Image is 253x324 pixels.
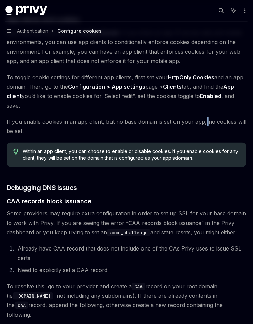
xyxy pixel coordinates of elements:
[15,244,246,263] li: Already have CAA record that does not include one of the CAs Privy uses to issue SSL certs
[17,27,48,35] span: Authentication
[7,72,246,110] span: To toggle cookie settings for different app clients, first set your and an app domain. Then, go t...
[200,93,221,99] strong: Enabled
[23,148,240,161] span: Within an app client, you can choose to enable or disable cookies. If you enable cookies for any ...
[163,83,182,90] strong: Clients
[132,283,145,290] code: CAA
[13,149,18,155] svg: Tip
[7,28,246,66] span: Each app can only have one . If you share an app ID across web and mobile environments, you can u...
[57,27,102,35] div: Configure cookies
[68,83,145,90] strong: Configuration > App settings
[7,197,91,206] span: CAA records block issuance
[5,6,47,16] img: dark logo
[15,302,28,309] code: CAA
[107,229,150,236] code: acme_challenge
[7,117,246,136] span: If you enable cookies in an app client, but no base domain is set on your app, no cookies will be...
[168,74,214,81] strong: HttpOnly Cookies
[7,183,77,193] span: Debugging DNS issues
[241,6,248,16] button: More actions
[175,155,192,161] strong: domain
[15,265,246,275] li: Need to explicitly set a CAA record
[13,292,53,300] code: [DOMAIN_NAME]
[7,282,246,319] span: To resolve this, go to your provider and create a record on your root domain (ie , not including ...
[7,209,246,237] span: Some providers may require extra configuration in order to set up SSL for your base domain to wor...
